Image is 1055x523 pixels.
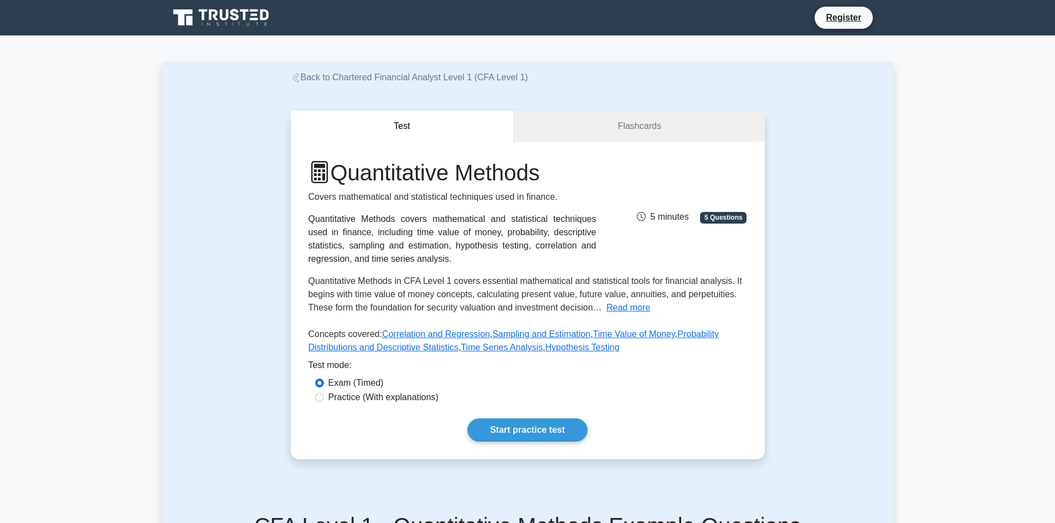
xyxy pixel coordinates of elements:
[467,418,588,442] a: Start practice test
[461,343,543,352] a: Time Series Analysis
[637,212,688,221] span: 5 minutes
[308,359,747,376] div: Test mode:
[308,213,596,266] div: Quantitative Methods covers mathematical and statistical techniques used in finance, including ti...
[492,329,590,339] a: Sampling and Estimation
[308,328,747,359] p: Concepts covered: , , , , ,
[382,329,490,339] a: Correlation and Regression
[593,329,675,339] a: Time Value of Money
[606,301,650,314] button: Read more
[308,190,596,204] p: Covers mathematical and statistical techniques used in finance.
[328,391,439,404] label: Practice (With explanations)
[291,111,514,142] button: Test
[308,276,743,312] span: Quantitative Methods in CFA Level 1 covers essential mathematical and statistical tools for finan...
[545,343,620,352] a: Hypothesis Testing
[291,73,528,82] a: Back to Chartered Financial Analyst Level 1 (CFA Level 1)
[819,11,868,24] a: Register
[700,212,747,223] span: 5 Questions
[328,376,384,390] label: Exam (Timed)
[308,159,596,186] h1: Quantitative Methods
[514,111,764,142] a: Flashcards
